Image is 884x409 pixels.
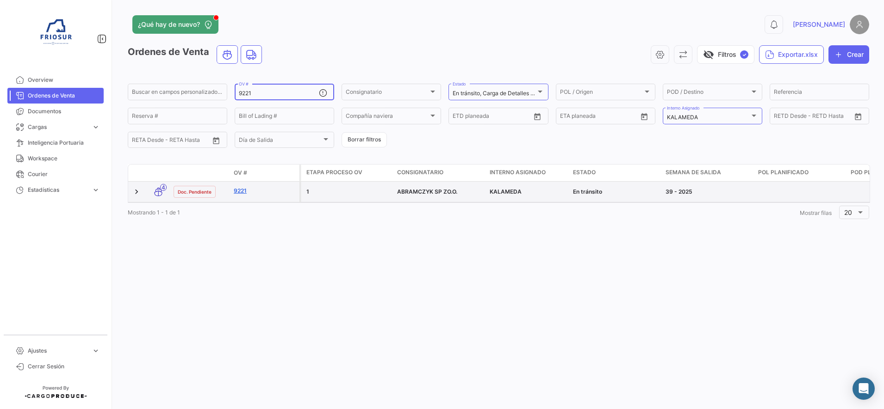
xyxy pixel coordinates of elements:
[754,165,847,181] datatable-header-cell: POL Planificado
[800,209,832,216] span: Mostrar filas
[234,169,247,177] span: OV #
[92,186,100,194] span: expand_more
[92,123,100,131] span: expand_more
[155,138,192,145] input: Hasta
[32,11,79,57] img: 6ea6c92c-e42a-4aa8-800a-31a9cab4b7b0.jpg
[28,139,100,147] span: Inteligencia Portuaria
[28,76,100,84] span: Overview
[128,209,180,216] span: Mostrando 1 - 1 de 1
[697,45,754,64] button: visibility_offFiltros✓
[828,45,869,64] button: Crear
[7,72,104,88] a: Overview
[132,187,141,196] a: Expand/Collapse Row
[28,123,88,131] span: Cargas
[92,347,100,355] span: expand_more
[7,135,104,151] a: Inteligencia Portuaria
[147,169,170,177] datatable-header-cell: Modo de Transporte
[28,107,100,116] span: Documentos
[797,114,834,121] input: Hasta
[662,165,754,181] datatable-header-cell: Semana de Salida
[28,186,88,194] span: Estadísticas
[637,110,651,123] button: Open calendar
[583,114,620,121] input: Hasta
[560,90,643,97] span: POL / Origen
[573,168,596,177] span: Estado
[346,90,429,97] span: Consignatario
[28,154,100,163] span: Workspace
[667,114,698,121] mat-select-trigger: KALAMEDA
[239,138,322,145] span: Día de Salida
[28,92,100,100] span: Ordenes de Venta
[170,169,230,177] datatable-header-cell: Estado Doc.
[28,170,100,178] span: Courier
[850,15,869,34] img: placeholder-user.png
[346,114,429,121] span: Compañía naviera
[28,347,88,355] span: Ajustes
[132,15,218,34] button: ¿Qué hay de nuevo?
[7,166,104,182] a: Courier
[486,165,569,181] datatable-header-cell: Interno Asignado
[453,114,469,121] input: Desde
[7,151,104,166] a: Workspace
[569,165,662,181] datatable-header-cell: Estado
[7,104,104,119] a: Documentos
[490,188,522,195] span: KALAMEDA
[853,378,875,400] div: Abrir Intercom Messenger
[393,165,486,181] datatable-header-cell: Consignatario
[573,188,658,196] div: En tránsito
[560,114,577,121] input: Desde
[453,90,557,97] mat-select-trigger: En tránsito, Carga de Detalles Pendiente
[138,20,200,29] span: ¿Qué hay de nuevo?
[793,20,845,29] span: [PERSON_NAME]
[306,188,309,195] span: 1
[230,165,299,181] datatable-header-cell: OV #
[160,184,167,191] span: 4
[132,138,149,145] input: Desde
[703,49,714,60] span: visibility_off
[241,46,261,63] button: Land
[740,50,748,59] span: ✓
[28,362,100,371] span: Cerrar Sesión
[667,90,750,97] span: POD / Destino
[666,168,721,177] span: Semana de Salida
[397,188,457,195] span: ABRAMCZYK SP ZO.O.
[851,110,865,123] button: Open calendar
[530,110,544,123] button: Open calendar
[7,88,104,104] a: Ordenes de Venta
[759,45,824,64] button: Exportar.xlsx
[306,168,362,177] span: Etapa Proceso OV
[397,168,443,177] span: Consignatario
[666,188,751,196] div: 39 - 2025
[844,208,852,216] span: 20
[758,168,809,177] span: POL Planificado
[209,134,223,147] button: Open calendar
[301,165,393,181] datatable-header-cell: Etapa Proceso OV
[490,168,546,177] span: Interno Asignado
[476,114,513,121] input: Hasta
[774,114,791,121] input: Desde
[342,132,387,147] button: Borrar filtros
[178,188,212,195] span: Doc. Pendiente
[234,187,296,195] a: 9221
[217,46,237,63] button: Ocean
[128,45,265,64] h3: Ordenes de Venta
